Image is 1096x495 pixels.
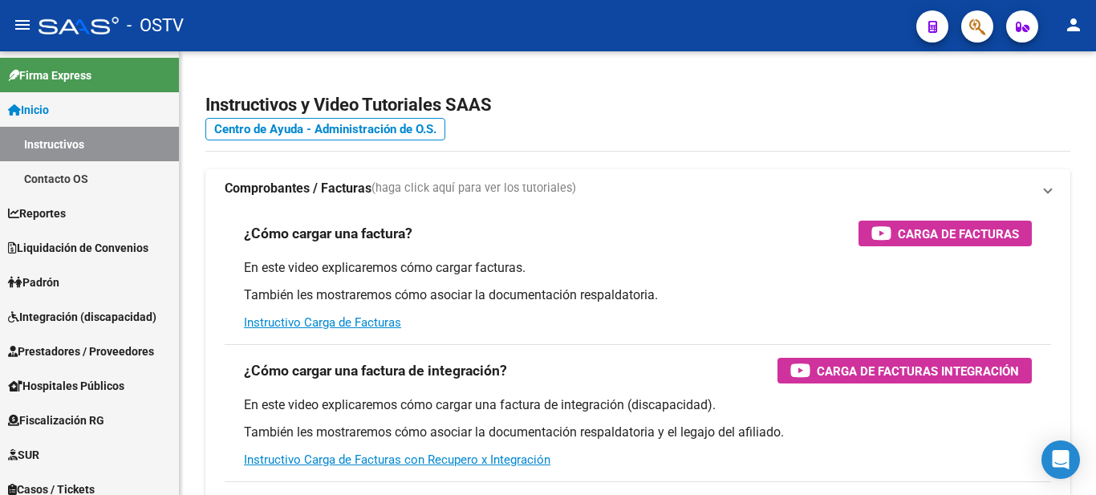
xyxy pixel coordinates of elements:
[898,224,1019,244] span: Carga de Facturas
[225,180,371,197] strong: Comprobantes / Facturas
[244,286,1032,304] p: También les mostraremos cómo asociar la documentación respaldatoria.
[205,169,1070,208] mat-expansion-panel-header: Comprobantes / Facturas(haga click aquí para ver los tutoriales)
[8,239,148,257] span: Liquidación de Convenios
[127,8,184,43] span: - OSTV
[8,67,91,84] span: Firma Express
[8,101,49,119] span: Inicio
[371,180,576,197] span: (haga click aquí para ver los tutoriales)
[8,377,124,395] span: Hospitales Públicos
[8,205,66,222] span: Reportes
[244,396,1032,414] p: En este video explicaremos cómo cargar una factura de integración (discapacidad).
[777,358,1032,383] button: Carga de Facturas Integración
[205,90,1070,120] h2: Instructivos y Video Tutoriales SAAS
[8,412,104,429] span: Fiscalización RG
[8,308,156,326] span: Integración (discapacidad)
[1041,440,1080,479] div: Open Intercom Messenger
[13,15,32,34] mat-icon: menu
[244,359,507,382] h3: ¿Cómo cargar una factura de integración?
[8,274,59,291] span: Padrón
[244,452,550,467] a: Instructivo Carga de Facturas con Recupero x Integración
[244,259,1032,277] p: En este video explicaremos cómo cargar facturas.
[8,446,39,464] span: SUR
[859,221,1032,246] button: Carga de Facturas
[1064,15,1083,34] mat-icon: person
[817,361,1019,381] span: Carga de Facturas Integración
[244,222,412,245] h3: ¿Cómo cargar una factura?
[244,424,1032,441] p: También les mostraremos cómo asociar la documentación respaldatoria y el legajo del afiliado.
[205,118,445,140] a: Centro de Ayuda - Administración de O.S.
[8,343,154,360] span: Prestadores / Proveedores
[244,315,401,330] a: Instructivo Carga de Facturas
